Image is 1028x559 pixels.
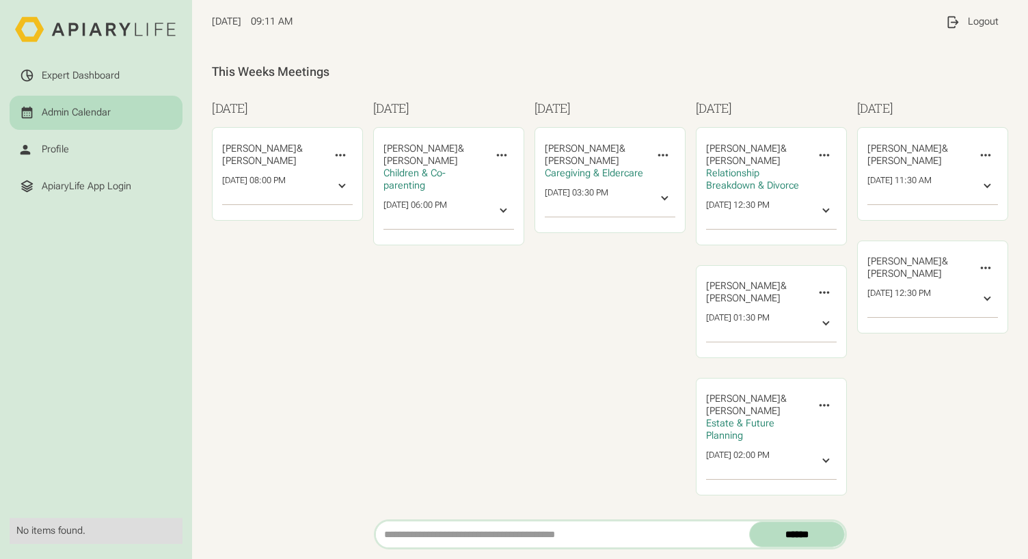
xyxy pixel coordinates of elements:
[706,143,807,167] div: &
[212,64,1008,80] div: This Weeks Meetings
[545,167,643,179] span: Caregiving & Eldercare
[867,143,942,154] span: [PERSON_NAME]
[222,143,297,154] span: [PERSON_NAME]
[867,256,942,267] span: [PERSON_NAME]
[251,16,293,28] span: 09:11 AM
[706,155,781,167] span: [PERSON_NAME]
[706,418,774,441] span: Estate & Future Planning
[867,143,968,167] div: &
[867,288,931,310] div: [DATE] 12:30 PM
[42,180,131,193] div: ApiaryLife App Login
[42,70,120,82] div: Expert Dashboard
[867,175,932,197] div: [DATE] 11:30 AM
[222,143,323,167] div: &
[383,200,447,221] div: [DATE] 06:00 PM
[16,525,175,537] div: No items found.
[706,280,807,305] div: &
[696,99,848,118] h3: [DATE]
[857,99,1009,118] h3: [DATE]
[222,175,286,197] div: [DATE] 08:00 PM
[867,256,968,280] div: &
[10,59,182,93] a: Expert Dashboard
[968,16,999,28] div: Logout
[383,167,446,191] span: Children & Co-parenting
[706,393,781,405] span: [PERSON_NAME]
[10,133,182,167] a: Profile
[42,107,111,119] div: Admin Calendar
[545,155,619,167] span: [PERSON_NAME]
[545,143,645,167] div: &
[222,155,297,167] span: [PERSON_NAME]
[706,312,770,334] div: [DATE] 01:30 PM
[42,144,69,156] div: Profile
[10,169,182,204] a: ApiaryLife App Login
[545,187,608,209] div: [DATE] 03:30 PM
[383,155,458,167] span: [PERSON_NAME]
[867,155,942,167] span: [PERSON_NAME]
[706,167,799,191] span: Relationship Breakdown & Divorce
[706,143,781,154] span: [PERSON_NAME]
[373,99,525,118] h3: [DATE]
[535,99,686,118] h3: [DATE]
[10,96,182,130] a: Admin Calendar
[383,143,484,167] div: &
[545,143,619,154] span: [PERSON_NAME]
[706,393,807,418] div: &
[212,16,241,27] span: [DATE]
[383,143,458,154] span: [PERSON_NAME]
[706,292,781,304] span: [PERSON_NAME]
[936,5,1008,39] a: Logout
[212,99,364,118] h3: [DATE]
[867,268,942,279] span: [PERSON_NAME]
[706,405,781,417] span: [PERSON_NAME]
[706,200,770,221] div: [DATE] 12:30 PM
[706,280,781,292] span: [PERSON_NAME]
[706,450,770,472] div: [DATE] 02:00 PM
